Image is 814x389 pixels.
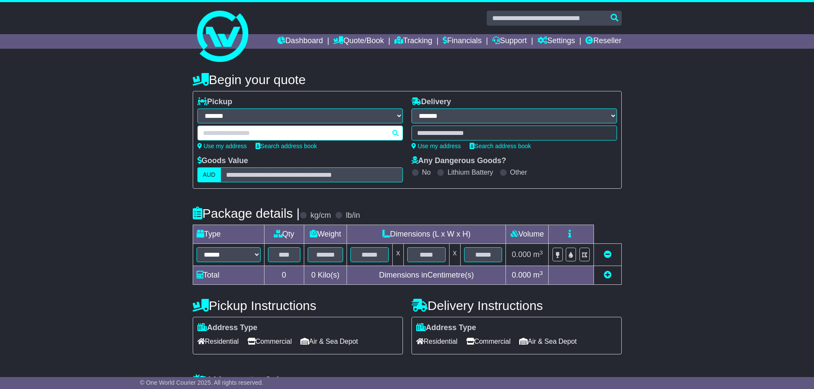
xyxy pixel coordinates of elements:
a: Settings [538,34,575,49]
a: Search address book [470,143,531,149]
a: Add new item [604,271,611,279]
a: Dashboard [277,34,323,49]
td: Total [193,266,264,285]
sup: 3 [540,249,543,256]
label: Delivery [411,97,451,107]
td: Qty [264,225,304,244]
label: Pickup [197,97,232,107]
a: Support [492,34,527,49]
label: Other [510,168,527,176]
td: x [449,244,460,266]
label: Any Dangerous Goods? [411,156,506,166]
a: Remove this item [604,250,611,259]
td: 0 [264,266,304,285]
span: Residential [416,335,458,348]
span: m [533,250,543,259]
span: Air & Sea Depot [300,335,358,348]
h4: Warranty & Insurance [193,374,622,388]
span: Commercial [247,335,292,348]
td: Weight [304,225,347,244]
td: Volume [506,225,549,244]
a: Search address book [256,143,317,149]
td: x [393,244,404,266]
sup: 3 [540,270,543,276]
span: 0.000 [512,271,531,279]
span: Commercial [466,335,511,348]
td: Dimensions (L x W x H) [347,225,506,244]
label: No [422,168,431,176]
span: Air & Sea Depot [519,335,577,348]
td: Dimensions in Centimetre(s) [347,266,506,285]
a: Use my address [411,143,461,149]
span: © One World Courier 2025. All rights reserved. [140,379,264,386]
a: Tracking [394,34,432,49]
label: AUD [197,167,221,182]
span: 0.000 [512,250,531,259]
label: kg/cm [310,211,331,220]
label: Address Type [197,323,258,333]
td: Kilo(s) [304,266,347,285]
td: Type [193,225,264,244]
label: Address Type [416,323,476,333]
span: 0 [311,271,315,279]
h4: Package details | [193,206,300,220]
span: Residential [197,335,239,348]
a: Reseller [585,34,621,49]
label: Goods Value [197,156,248,166]
label: lb/in [346,211,360,220]
a: Quote/Book [333,34,384,49]
label: Lithium Battery [447,168,493,176]
a: Use my address [197,143,247,149]
span: m [533,271,543,279]
h4: Delivery Instructions [411,298,622,313]
h4: Pickup Instructions [193,298,403,313]
a: Financials [443,34,482,49]
typeahead: Please provide city [197,126,403,140]
h4: Begin your quote [193,73,622,87]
